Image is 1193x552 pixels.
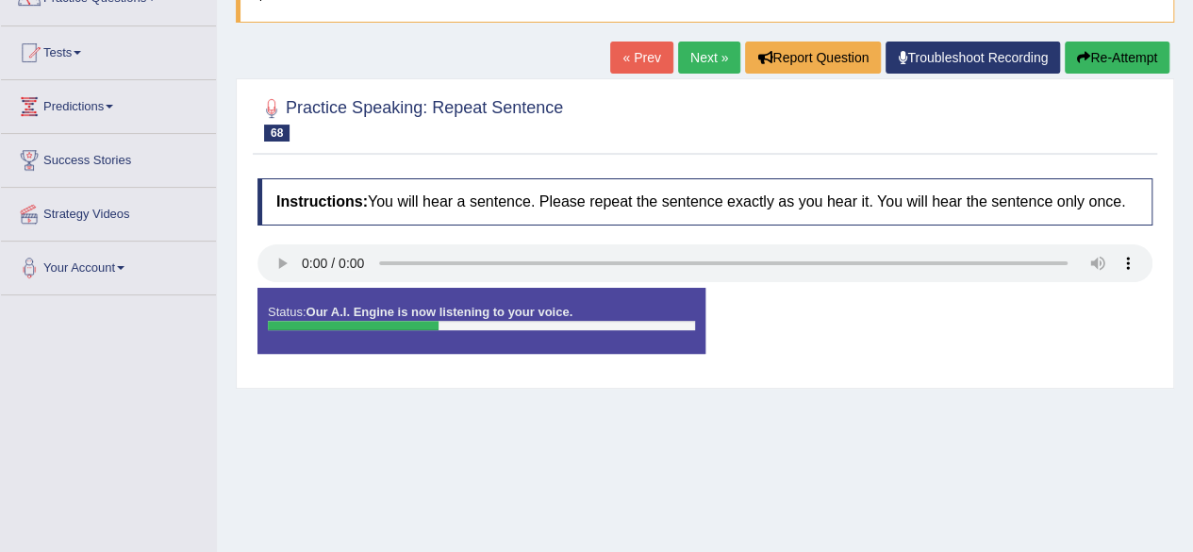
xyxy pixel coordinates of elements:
a: Predictions [1,80,216,127]
a: Troubleshoot Recording [886,42,1060,74]
strong: Our A.I. Engine is now listening to your voice. [306,305,572,319]
h2: Practice Speaking: Repeat Sentence [257,94,563,142]
a: Strategy Videos [1,188,216,235]
a: Your Account [1,242,216,289]
button: Report Question [745,42,881,74]
a: Success Stories [1,134,216,181]
a: « Prev [610,42,672,74]
a: Next » [678,42,740,74]
h4: You will hear a sentence. Please repeat the sentence exactly as you hear it. You will hear the se... [257,178,1152,226]
a: Tests [1,26,216,74]
span: 68 [264,125,290,142]
div: Status: [257,288,705,354]
b: Instructions: [276,193,368,209]
button: Re-Attempt [1065,42,1169,74]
